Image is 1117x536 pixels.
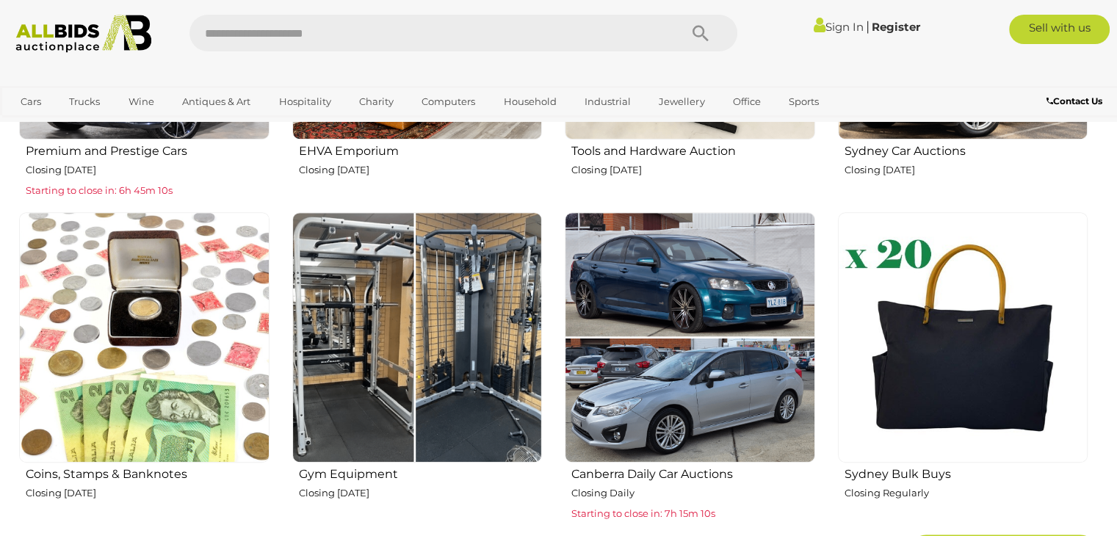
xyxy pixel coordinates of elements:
[8,15,159,53] img: Allbids.com.au
[813,20,863,34] a: Sign In
[26,141,270,158] h2: Premium and Prestige Cars
[845,162,1088,178] p: Closing [DATE]
[299,141,543,158] h2: EHVA Emporium
[299,464,543,481] h2: Gym Equipment
[571,507,715,519] span: Starting to close in: 7h 15m 10s
[845,485,1088,501] p: Closing Regularly
[845,141,1088,158] h2: Sydney Car Auctions
[1046,95,1102,106] b: Contact Us
[571,162,815,178] p: Closing [DATE]
[26,485,270,501] p: Closing [DATE]
[173,90,260,114] a: Antiques & Art
[571,464,815,481] h2: Canberra Daily Car Auctions
[18,211,270,523] a: Coins, Stamps & Banknotes Closing [DATE]
[1046,93,1106,109] a: Contact Us
[292,211,543,523] a: Gym Equipment Closing [DATE]
[350,90,403,114] a: Charity
[564,211,815,523] a: Canberra Daily Car Auctions Closing Daily Starting to close in: 7h 15m 10s
[865,18,869,35] span: |
[299,162,543,178] p: Closing [DATE]
[837,211,1088,523] a: Sydney Bulk Buys Closing Regularly
[838,212,1088,463] img: Sydney Bulk Buys
[270,90,341,114] a: Hospitality
[412,90,485,114] a: Computers
[871,20,919,34] a: Register
[26,464,270,481] h2: Coins, Stamps & Banknotes
[571,141,815,158] h2: Tools and Hardware Auction
[292,212,543,463] img: Gym Equipment
[664,15,737,51] button: Search
[26,184,173,196] span: Starting to close in: 6h 45m 10s
[1009,15,1110,44] a: Sell with us
[119,90,164,114] a: Wine
[59,90,109,114] a: Trucks
[571,485,815,501] p: Closing Daily
[299,485,543,501] p: Closing [DATE]
[723,90,770,114] a: Office
[11,90,51,114] a: Cars
[649,90,714,114] a: Jewellery
[845,464,1088,481] h2: Sydney Bulk Buys
[26,162,270,178] p: Closing [DATE]
[494,90,566,114] a: Household
[575,90,640,114] a: Industrial
[779,90,828,114] a: Sports
[19,212,270,463] img: Coins, Stamps & Banknotes
[11,114,134,138] a: [GEOGRAPHIC_DATA]
[565,212,815,463] img: Canberra Daily Car Auctions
